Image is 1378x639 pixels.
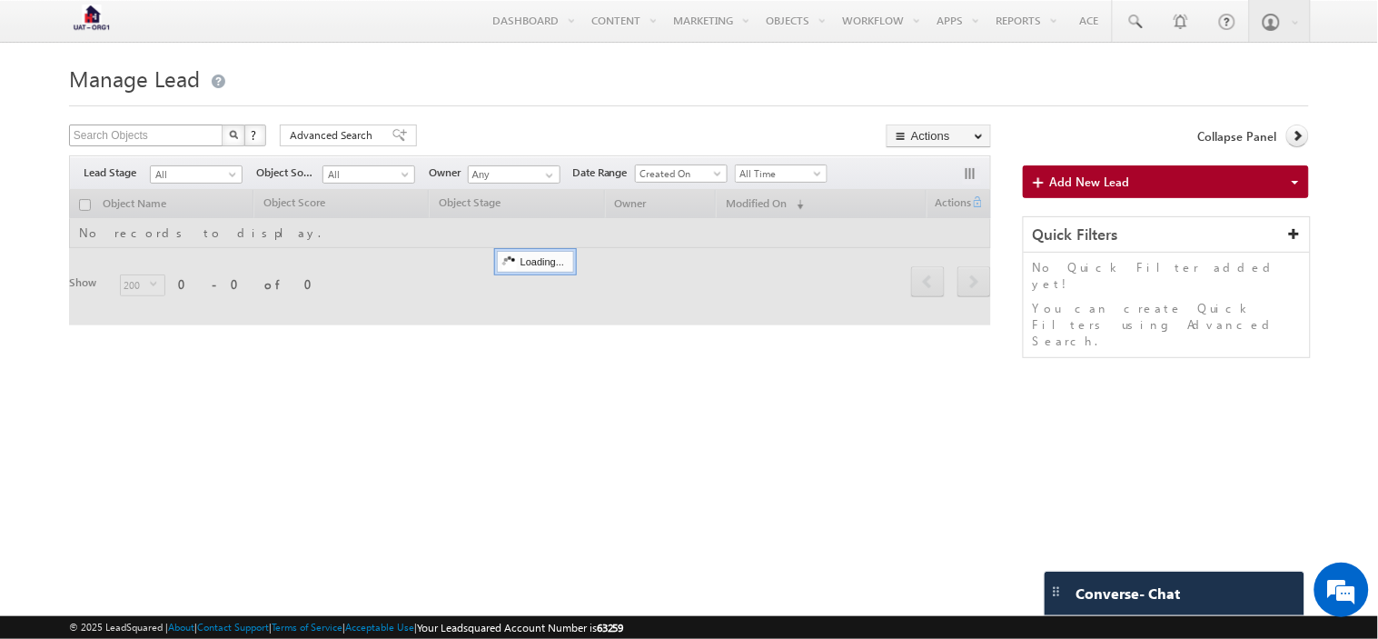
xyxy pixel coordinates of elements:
a: All Time [735,165,828,183]
span: Your Leadsquared Account Number is [417,621,624,634]
a: Show All Items [536,166,559,185]
span: Add New Lead [1050,174,1130,189]
span: Owner [429,165,468,181]
p: No Quick Filter added yet! [1033,259,1301,292]
p: You can create Quick Filters using Advanced Search. [1033,300,1301,349]
a: Terms of Service [272,621,342,633]
span: Collapse Panel [1198,128,1277,145]
a: Created On [635,165,728,183]
span: All Time [736,165,822,182]
span: Date Range [572,165,635,181]
span: Object Source [256,165,322,181]
a: Acceptable Use [345,621,414,633]
img: Search [229,130,238,139]
button: ? [244,125,266,146]
span: © 2025 LeadSquared | | | | | [69,619,624,636]
span: 63259 [597,621,624,634]
a: About [168,621,194,633]
span: All [323,166,410,183]
div: Loading... [497,251,574,273]
img: Custom Logo [69,5,114,36]
img: carter-drag [1049,584,1064,599]
span: ? [251,127,259,143]
a: All [322,165,415,184]
span: Lead Stage [84,165,150,181]
div: Quick Filters [1024,217,1310,253]
input: Type to Search [468,165,560,184]
span: Created On [636,165,722,182]
span: All [151,166,237,183]
a: Contact Support [197,621,269,633]
span: Advanced Search [290,127,378,144]
span: Converse - Chat [1076,585,1181,602]
button: Actions [887,125,991,147]
span: Manage Lead [69,64,200,93]
a: All [150,165,243,184]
